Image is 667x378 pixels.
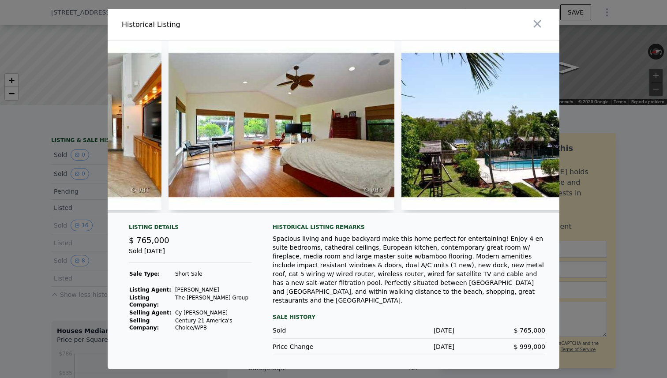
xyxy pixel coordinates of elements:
div: Sold [273,326,363,335]
td: Century 21 America's Choice/WPB [175,317,251,332]
td: Short Sale [175,270,251,278]
strong: Listing Agent: [129,287,171,293]
td: The [PERSON_NAME] Group [175,294,251,309]
strong: Listing Company: [129,295,159,308]
strong: Selling Agent: [129,310,172,316]
strong: Selling Company: [129,318,159,331]
img: Property Img [169,41,394,210]
div: Sold [DATE] [129,247,251,263]
div: Historical Listing remarks [273,224,545,231]
span: $ 999,000 [514,343,545,350]
div: Price Change [273,342,363,351]
span: $ 765,000 [514,327,545,334]
td: Cy [PERSON_NAME] [175,309,251,317]
div: Historical Listing [122,19,330,30]
strong: Sale Type: [129,271,160,277]
div: Listing Details [129,224,251,234]
img: Property Img [401,41,618,210]
div: [DATE] [363,342,454,351]
span: $ 765,000 [129,236,169,245]
div: Spacious living and huge backyard make this home perfect for entertaining! Enjoy 4 en suite bedro... [273,234,545,305]
div: Sale History [273,312,545,322]
td: [PERSON_NAME] [175,286,251,294]
div: [DATE] [363,326,454,335]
